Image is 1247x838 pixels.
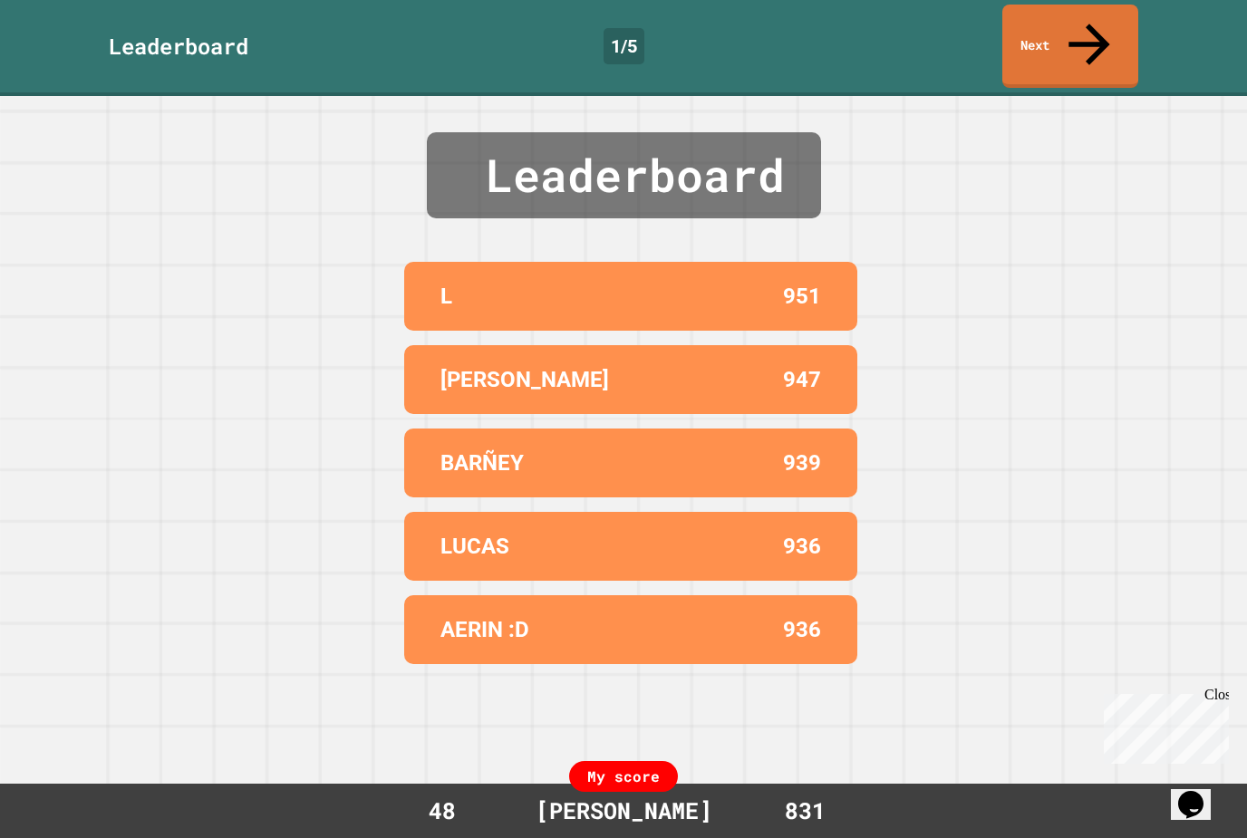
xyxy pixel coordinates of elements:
div: Chat with us now!Close [7,7,125,115]
div: 1 / 5 [604,28,644,64]
p: 947 [783,363,821,396]
div: Leaderboard [109,30,248,63]
p: 936 [783,613,821,646]
p: 939 [783,447,821,479]
p: 951 [783,280,821,313]
div: 831 [737,794,873,828]
div: Leaderboard [427,132,821,218]
div: 48 [374,794,510,828]
div: My score [569,761,678,792]
p: BARÑEY [440,447,524,479]
p: LUCAS [440,530,509,563]
p: AERIN :D [440,613,529,646]
iframe: chat widget [1171,766,1229,820]
p: 936 [783,530,821,563]
p: L [440,280,452,313]
div: [PERSON_NAME] [517,794,730,828]
a: Next [1002,5,1138,88]
iframe: chat widget [1097,687,1229,764]
p: [PERSON_NAME] [440,363,609,396]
